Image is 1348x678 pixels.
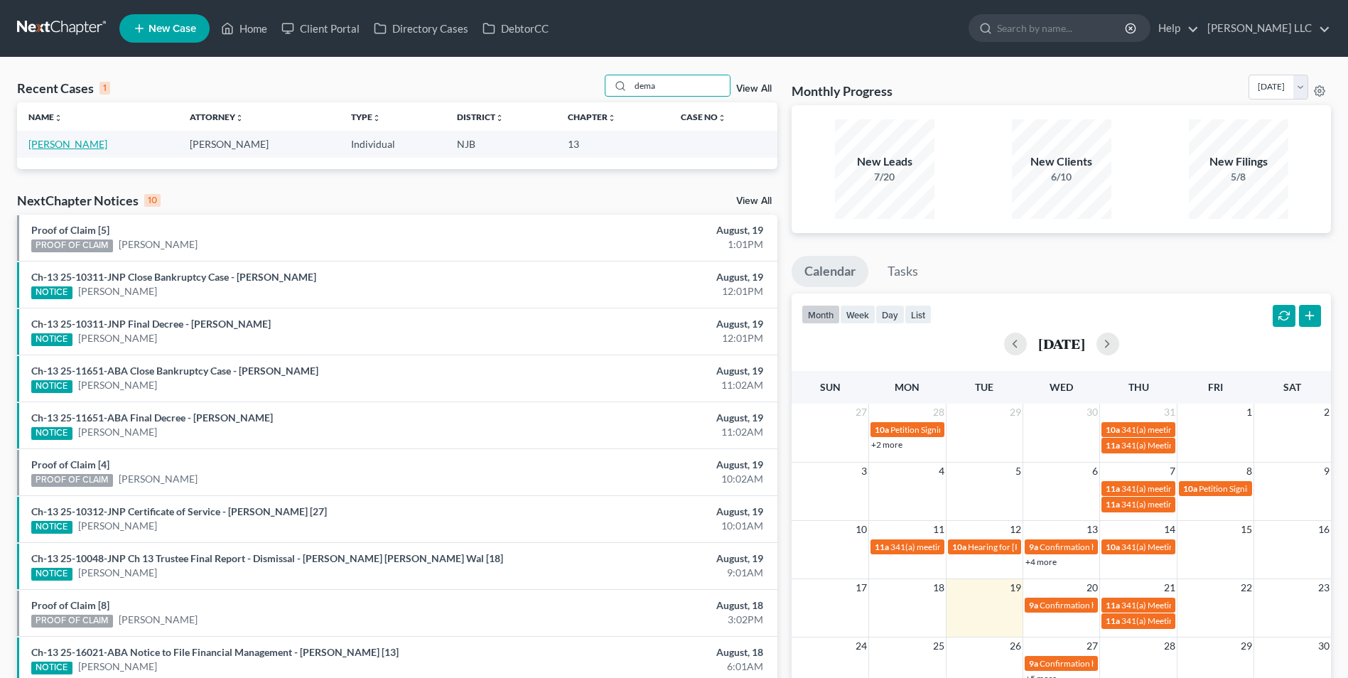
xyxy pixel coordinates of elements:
[1200,16,1330,41] a: [PERSON_NAME] LLC
[144,194,161,207] div: 10
[529,505,763,519] div: August, 19
[854,637,868,655] span: 24
[28,112,63,122] a: Nameunfold_more
[1106,499,1120,510] span: 11a
[372,114,381,122] i: unfold_more
[529,645,763,660] div: August, 18
[932,579,946,596] span: 18
[31,646,399,658] a: Ch-13 25-16021-ABA Notice to File Financial Management - [PERSON_NAME] [13]
[1085,404,1099,421] span: 30
[1029,600,1038,610] span: 9a
[1245,404,1253,421] span: 1
[529,270,763,284] div: August, 19
[214,16,274,41] a: Home
[1121,440,1259,451] span: 341(a) Meeting for [PERSON_NAME]
[1121,499,1258,510] span: 341(a) meeting for [PERSON_NAME]
[875,256,931,287] a: Tasks
[529,472,763,486] div: 10:02AM
[871,439,902,450] a: +2 more
[1121,615,1259,626] span: 341(a) Meeting for [PERSON_NAME]
[854,521,868,538] span: 10
[1121,542,1259,552] span: 341(a) Meeting for [PERSON_NAME]
[529,284,763,298] div: 12:01PM
[78,519,157,533] a: [PERSON_NAME]
[1245,463,1253,480] span: 8
[1128,381,1149,393] span: Thu
[78,566,157,580] a: [PERSON_NAME]
[1008,637,1023,655] span: 26
[119,472,198,486] a: [PERSON_NAME]
[1121,424,1258,435] span: 341(a) meeting for [PERSON_NAME]
[529,317,763,331] div: August, 19
[820,381,841,393] span: Sun
[31,271,316,283] a: Ch-13 25-10311-JNP Close Bankruptcy Case - [PERSON_NAME]
[1163,637,1177,655] span: 28
[1008,404,1023,421] span: 29
[31,521,72,534] div: NOTICE
[568,112,616,122] a: Chapterunfold_more
[529,519,763,533] div: 10:01AM
[1322,404,1331,421] span: 2
[1163,579,1177,596] span: 21
[1189,170,1288,184] div: 5/8
[1189,154,1288,170] div: New Filings
[235,114,244,122] i: unfold_more
[529,378,763,392] div: 11:02AM
[31,474,113,487] div: PROOF OF CLAIM
[1085,637,1099,655] span: 27
[792,82,893,99] h3: Monthly Progress
[529,237,763,252] div: 1:01PM
[446,131,556,157] td: NJB
[1239,521,1253,538] span: 15
[1121,483,1258,494] span: 341(a) meeting for [PERSON_NAME]
[792,256,868,287] a: Calendar
[556,131,669,157] td: 13
[608,114,616,122] i: unfold_more
[31,662,72,674] div: NOTICE
[718,114,726,122] i: unfold_more
[31,365,318,377] a: Ch-13 25-11651-ABA Close Bankruptcy Case - [PERSON_NAME]
[1029,658,1038,669] span: 9a
[149,23,196,34] span: New Case
[340,131,446,157] td: Individual
[932,521,946,538] span: 11
[840,305,875,324] button: week
[1091,463,1099,480] span: 6
[1050,381,1073,393] span: Wed
[1239,637,1253,655] span: 29
[1040,542,1201,552] span: Confirmation hearing for [PERSON_NAME]
[28,138,107,150] a: [PERSON_NAME]
[31,427,72,440] div: NOTICE
[78,378,157,392] a: [PERSON_NAME]
[860,463,868,480] span: 3
[31,286,72,299] div: NOTICE
[529,223,763,237] div: August, 19
[802,305,840,324] button: month
[1012,154,1111,170] div: New Clients
[178,131,340,157] td: [PERSON_NAME]
[997,15,1127,41] input: Search by name...
[31,224,109,236] a: Proof of Claim [5]
[1208,381,1223,393] span: Fri
[31,568,72,581] div: NOTICE
[975,381,993,393] span: Tue
[1106,615,1120,626] span: 11a
[875,424,889,435] span: 10a
[78,425,157,439] a: [PERSON_NAME]
[529,613,763,627] div: 3:02PM
[1012,170,1111,184] div: 6/10
[1106,424,1120,435] span: 10a
[854,579,868,596] span: 17
[529,411,763,425] div: August, 19
[905,305,932,324] button: list
[190,112,244,122] a: Attorneyunfold_more
[1014,463,1023,480] span: 5
[529,364,763,378] div: August, 19
[31,333,72,346] div: NOTICE
[895,381,920,393] span: Mon
[1008,521,1023,538] span: 12
[1317,579,1331,596] span: 23
[875,542,889,552] span: 11a
[529,458,763,472] div: August, 19
[835,170,934,184] div: 7/20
